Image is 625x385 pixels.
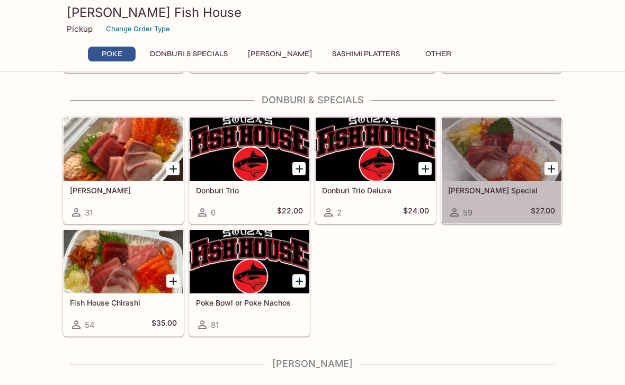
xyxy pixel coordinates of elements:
h5: [PERSON_NAME] [70,186,177,195]
span: 54 [85,320,95,330]
span: 31 [85,208,93,218]
a: Poke Bowl or Poke Nachos81 [189,229,310,336]
div: Souza Special [442,118,561,181]
h5: Fish House Chirashi [70,298,177,307]
button: Change Order Type [101,21,175,37]
button: Add Donburi Trio [292,162,306,175]
button: Poke [88,47,136,61]
h5: Poke Bowl or Poke Nachos [196,298,303,307]
button: Add Souza Special [544,162,558,175]
h5: $22.00 [277,206,303,219]
div: Fish House Chirashi [64,230,183,293]
button: Add Fish House Chirashi [166,274,180,288]
h5: $27.00 [531,206,555,219]
div: Sashimi Donburis [64,118,183,181]
div: Poke Bowl or Poke Nachos [190,230,309,293]
a: [PERSON_NAME]31 [63,117,184,224]
a: Fish House Chirashi54$35.00 [63,229,184,336]
span: 2 [337,208,342,218]
a: Donburi Trio6$22.00 [189,117,310,224]
h4: [PERSON_NAME] [63,358,562,370]
button: [PERSON_NAME] [242,47,318,61]
div: Donburi Trio Deluxe [316,118,435,181]
h5: Donburi Trio [196,186,303,195]
h3: [PERSON_NAME] Fish House [67,4,558,21]
button: Add Sashimi Donburis [166,162,180,175]
h5: $35.00 [151,318,177,331]
button: Add Donburi Trio Deluxe [418,162,432,175]
button: Sashimi Platters [326,47,406,61]
div: Donburi Trio [190,118,309,181]
h5: $24.00 [403,206,429,219]
a: [PERSON_NAME] Special59$27.00 [441,117,562,224]
button: Other [414,47,462,61]
span: 81 [211,320,219,330]
button: Donburi & Specials [144,47,234,61]
h5: Donburi Trio Deluxe [322,186,429,195]
a: Donburi Trio Deluxe2$24.00 [315,117,436,224]
span: 59 [463,208,472,218]
h4: Donburi & Specials [63,94,562,106]
h5: [PERSON_NAME] Special [448,186,555,195]
span: 6 [211,208,216,218]
p: Pickup [67,24,93,34]
button: Add Poke Bowl or Poke Nachos [292,274,306,288]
